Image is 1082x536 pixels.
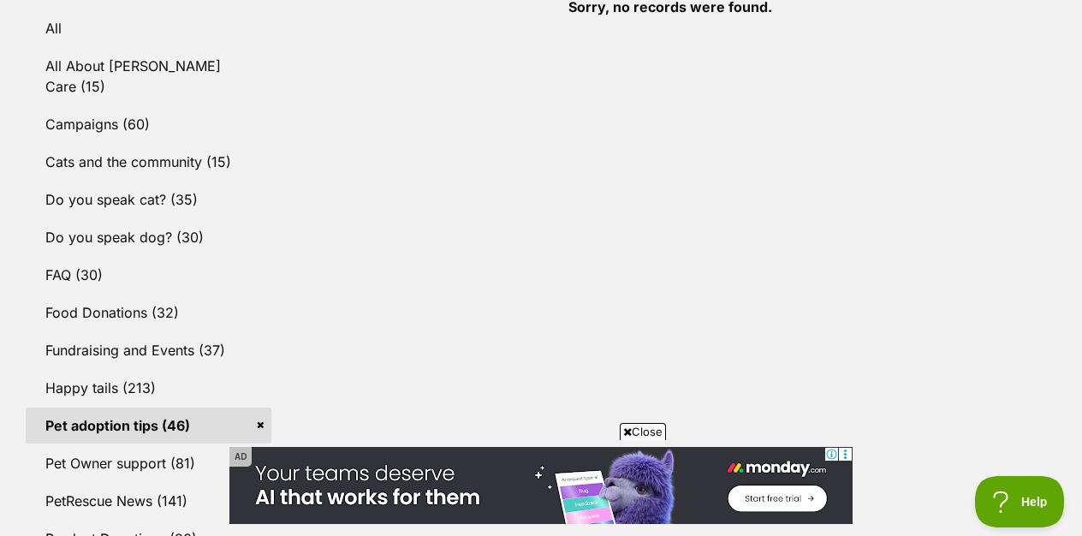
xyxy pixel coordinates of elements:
[26,257,271,293] a: FAQ (30)
[26,10,271,46] a: All
[26,295,271,331] a: Food Donations (32)
[975,476,1065,527] iframe: Help Scout Beacon - Open
[26,370,271,406] a: Happy tails (213)
[26,219,271,255] a: Do you speak dog? (30)
[26,408,271,444] a: Pet adoption tips (46)
[26,182,271,217] a: Do you speak cat? (35)
[26,445,271,481] a: Pet Owner support (81)
[229,447,252,467] span: AD
[26,144,271,180] a: Cats and the community (15)
[26,106,271,142] a: Campaigns (60)
[26,332,271,368] a: Fundraising and Events (37)
[620,423,666,440] span: Close
[26,483,271,519] a: PetRescue News (141)
[26,48,271,104] a: All About [PERSON_NAME] Care (15)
